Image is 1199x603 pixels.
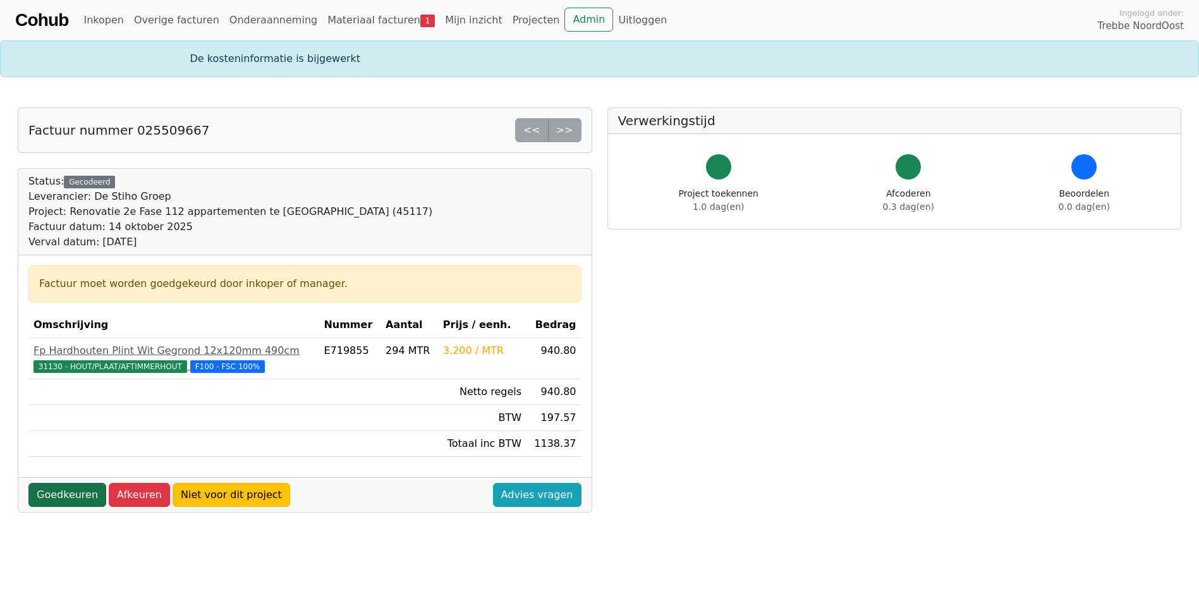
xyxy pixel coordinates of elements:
[386,343,433,358] div: 294 MTR
[33,343,313,358] div: Fp Hardhouten Plint Wit Gegrond 12x120mm 490cm
[33,360,187,373] span: 31130 - HOUT/PLAAT/AFTIMMERHOUT
[190,360,265,373] span: F100 - FSC 100%
[183,51,1017,66] div: De kosteninformatie is bijgewerkt
[28,174,432,250] div: Status:
[28,123,209,138] h5: Factuur nummer 025509667
[564,8,613,32] a: Admin
[129,8,224,33] a: Overige facturen
[618,113,1171,128] h5: Verwerkingstijd
[438,405,526,431] td: BTW
[319,338,380,379] td: E719855
[420,15,435,27] span: 1
[64,176,115,188] div: Gecodeerd
[508,8,565,33] a: Projecten
[526,379,581,405] td: 940.80
[28,189,432,204] div: Leverancier: De Stiho Groep
[39,276,571,291] div: Factuur moet worden goedgekeurd door inkoper of manager.
[438,379,526,405] td: Netto regels
[526,338,581,379] td: 940.80
[28,219,432,234] div: Factuur datum: 14 oktober 2025
[28,483,106,507] a: Goedkeuren
[28,204,432,219] div: Project: Renovatie 2e Fase 112 appartementen te [GEOGRAPHIC_DATA] (45117)
[493,483,581,507] a: Advies vragen
[438,431,526,457] td: Totaal inc BTW
[440,8,508,33] a: Mijn inzicht
[1059,187,1110,214] div: Beoordelen
[33,343,313,374] a: Fp Hardhouten Plint Wit Gegrond 12x120mm 490cm31130 - HOUT/PLAAT/AFTIMMERHOUT F100 - FSC 100%
[526,431,581,457] td: 1138.37
[319,312,380,338] th: Nummer
[380,312,438,338] th: Aantal
[224,8,322,33] a: Onderaanneming
[1098,19,1184,33] span: Trebbe NoordOost
[15,5,68,35] a: Cohub
[443,343,521,358] div: 3.200 / MTR
[883,202,934,212] span: 0.3 dag(en)
[109,483,170,507] a: Afkeuren
[693,202,744,212] span: 1.0 dag(en)
[78,8,128,33] a: Inkopen
[28,234,432,250] div: Verval datum: [DATE]
[883,187,934,214] div: Afcoderen
[526,312,581,338] th: Bedrag
[173,483,290,507] a: Niet voor dit project
[438,312,526,338] th: Prijs / eenh.
[679,187,758,214] div: Project toekennen
[1119,7,1184,19] span: Ingelogd onder:
[526,405,581,431] td: 197.57
[613,8,672,33] a: Uitloggen
[28,312,319,338] th: Omschrijving
[322,8,440,33] a: Materiaal facturen1
[1059,202,1110,212] span: 0.0 dag(en)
